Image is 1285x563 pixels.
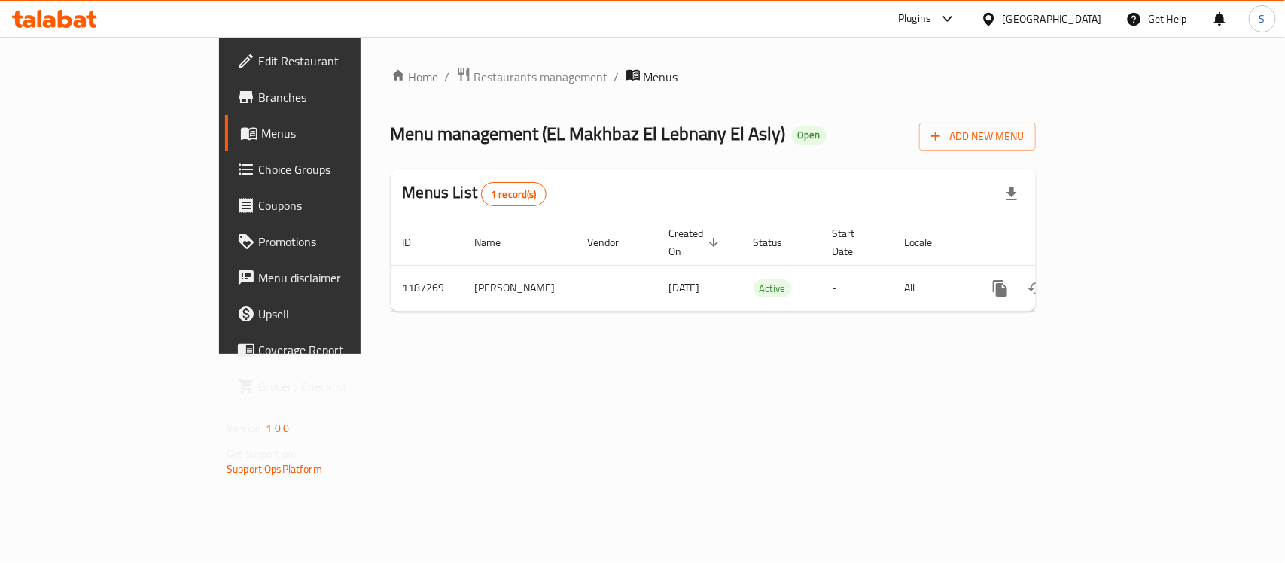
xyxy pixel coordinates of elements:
[982,270,1019,306] button: more
[994,176,1030,212] div: Export file
[261,124,422,142] span: Menus
[482,187,546,202] span: 1 record(s)
[754,279,792,297] div: Active
[391,67,1036,87] nav: breadcrumb
[475,233,521,251] span: Name
[258,269,422,287] span: Menu disclaimer
[258,233,422,251] span: Promotions
[474,68,608,86] span: Restaurants management
[669,224,723,260] span: Created On
[258,377,422,395] span: Grocery Checklist
[905,233,952,251] span: Locale
[225,187,434,224] a: Coupons
[792,126,827,145] div: Open
[754,233,802,251] span: Status
[266,418,289,438] span: 1.0.0
[821,265,893,311] td: -
[258,305,422,323] span: Upsell
[893,265,970,311] td: All
[1019,270,1055,306] button: Change Status
[258,88,422,106] span: Branches
[225,115,434,151] a: Menus
[225,43,434,79] a: Edit Restaurant
[225,224,434,260] a: Promotions
[391,117,786,151] span: Menu management ( EL Makhbaz El Lebnany El Asly )
[833,224,875,260] span: Start Date
[792,129,827,142] span: Open
[456,67,608,87] a: Restaurants management
[227,444,296,464] span: Get support on:
[445,68,450,86] li: /
[225,79,434,115] a: Branches
[1003,11,1102,27] div: [GEOGRAPHIC_DATA]
[258,196,422,215] span: Coupons
[225,151,434,187] a: Choice Groups
[644,68,678,86] span: Menus
[225,332,434,368] a: Coverage Report
[225,296,434,332] a: Upsell
[403,233,431,251] span: ID
[463,265,576,311] td: [PERSON_NAME]
[258,341,422,359] span: Coverage Report
[970,220,1139,266] th: Actions
[931,127,1024,146] span: Add New Menu
[588,233,639,251] span: Vendor
[919,123,1036,151] button: Add New Menu
[669,278,700,297] span: [DATE]
[403,181,547,206] h2: Menus List
[225,368,434,404] a: Grocery Checklist
[258,52,422,70] span: Edit Restaurant
[481,182,547,206] div: Total records count
[614,68,620,86] li: /
[227,459,322,479] a: Support.OpsPlatform
[898,10,931,28] div: Plugins
[227,418,263,438] span: Version:
[1259,11,1265,27] span: S
[754,280,792,297] span: Active
[258,160,422,178] span: Choice Groups
[225,260,434,296] a: Menu disclaimer
[391,220,1139,312] table: enhanced table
